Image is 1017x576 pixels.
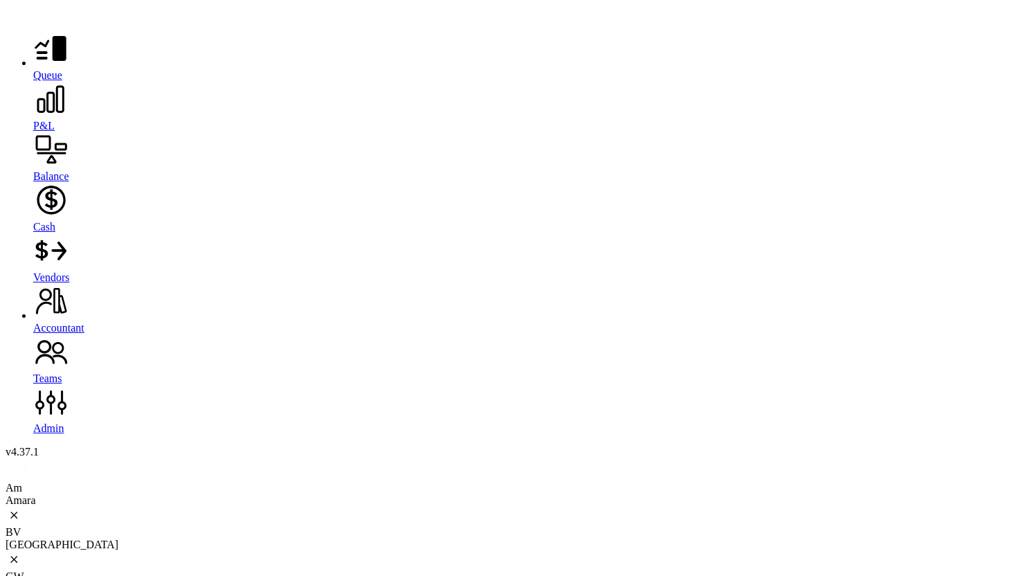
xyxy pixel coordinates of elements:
[33,221,55,233] span: Cash
[33,334,1011,385] a: Teams
[33,233,1011,284] a: Vendors
[6,482,1011,494] div: Am
[33,69,62,81] span: Queue
[33,284,1011,334] a: Accountant
[33,422,64,434] span: Admin
[6,526,1011,539] div: BV
[33,132,1011,183] a: Balance
[33,183,1011,233] a: Cash
[33,322,84,334] span: Accountant
[6,539,1011,551] div: [GEOGRAPHIC_DATA]
[33,82,1011,132] a: P&L
[33,120,55,132] span: P&L
[33,385,1011,435] a: Admin
[6,446,1011,458] div: v 4.37.1
[33,170,69,182] span: Balance
[33,31,1011,82] a: Queue
[33,271,69,283] span: Vendors
[6,494,1011,507] div: Amara
[33,372,62,384] span: Teams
